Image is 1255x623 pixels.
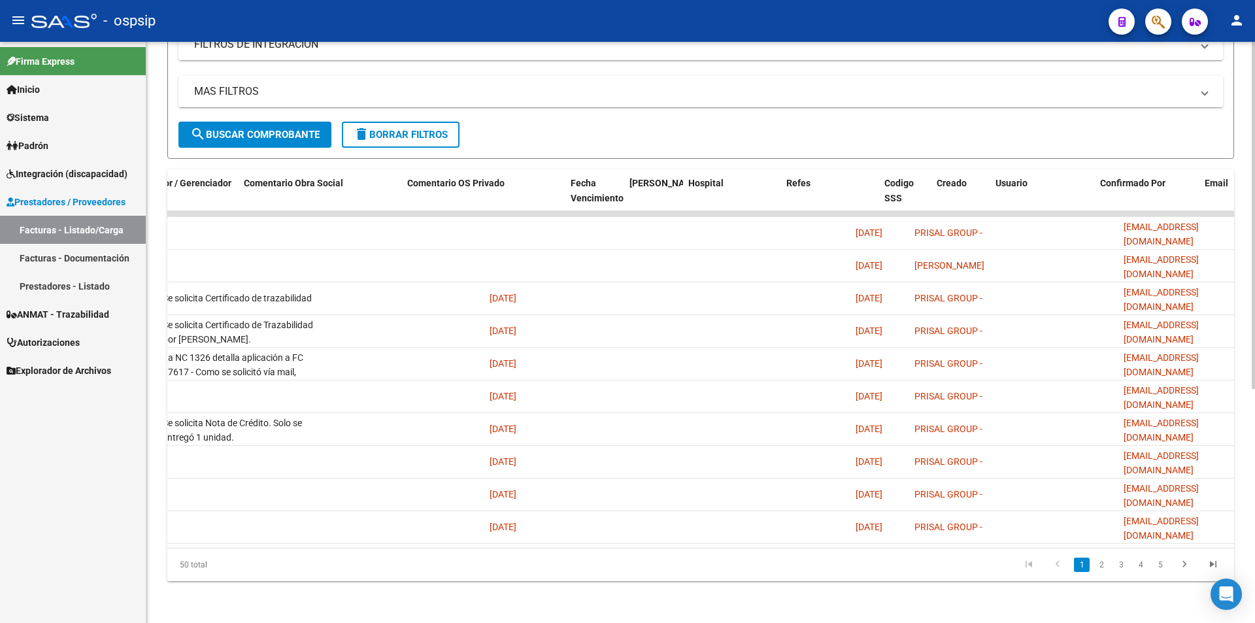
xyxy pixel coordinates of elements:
span: [EMAIL_ADDRESS][DOMAIN_NAME] [1124,483,1199,509]
span: [DATE] [490,293,516,303]
span: Explorador de Archivos [7,363,111,378]
span: ANMAT - Trazabilidad [7,307,109,322]
datatable-header-cell: Comentario Obra Social [239,169,402,227]
span: Sistema [7,110,49,125]
span: Email [1205,178,1228,188]
span: Padrón [7,139,48,153]
datatable-header-cell: Refes [781,169,879,227]
span: [EMAIL_ADDRESS][DOMAIN_NAME] [1124,352,1199,378]
span: [EMAIL_ADDRESS][DOMAIN_NAME] [1124,320,1199,345]
span: Codigo SSS [884,178,914,203]
datatable-header-cell: Fecha Confimado [624,169,683,227]
span: Firma Express [7,54,75,69]
span: Autorizaciones [7,335,80,350]
mat-panel-title: MAS FILTROS [194,84,1192,99]
span: [DATE] [856,456,882,467]
span: [DATE] [490,489,516,499]
a: go to next page [1172,558,1197,572]
mat-icon: person [1229,12,1245,28]
a: go to first page [1016,558,1041,572]
span: [DATE] [490,391,516,401]
span: [EMAIL_ADDRESS][DOMAIN_NAME] [1124,450,1199,476]
mat-expansion-panel-header: MAS FILTROS [178,76,1223,107]
span: PRISAL GROUP - [914,227,982,238]
datatable-header-cell: Hospital [683,169,781,227]
span: [DATE] [490,456,516,467]
span: [DATE] [856,260,882,271]
span: [DATE] [856,227,882,238]
span: PRISAL GROUP - [914,326,982,336]
li: page 5 [1150,554,1170,576]
a: 3 [1113,558,1129,572]
div: 50 total [167,548,378,581]
li: page 2 [1092,554,1111,576]
span: [DATE] [856,358,882,369]
span: [DATE] [856,293,882,303]
span: [EMAIL_ADDRESS][DOMAIN_NAME] [1124,516,1199,541]
datatable-header-cell: Codigo SSS [879,169,931,227]
span: Prestadores / Proveedores [7,195,125,209]
span: [PERSON_NAME] [914,260,984,271]
span: Creado [937,178,967,188]
mat-icon: menu [10,12,26,28]
a: go to previous page [1045,558,1070,572]
span: - ospsip [103,7,156,35]
span: PRISAL GROUP - [914,456,982,467]
span: [DATE] [490,326,516,336]
div: Open Intercom Messenger [1211,579,1242,610]
span: Integración (discapacidad) [7,167,127,181]
datatable-header-cell: Comentario OS Privado [402,169,565,227]
datatable-header-cell: Fecha Vencimiento [565,169,624,227]
button: Borrar Filtros [342,122,460,148]
span: La NC 1326 detalla aplicación a FC 37617 - Como se solicitó vía mail, enviar NC por la FC 37856 c... [163,352,303,407]
span: Hospital [688,178,724,188]
mat-panel-title: FILTROS DE INTEGRACION [194,37,1192,52]
a: 4 [1133,558,1148,572]
li: page 1 [1072,554,1092,576]
datatable-header-cell: Confirmado Por [1095,169,1199,227]
span: Fecha Vencimiento [571,178,624,203]
span: Borrar Filtros [354,129,448,141]
span: [PERSON_NAME] [629,178,700,188]
span: [DATE] [856,391,882,401]
span: [DATE] [856,326,882,336]
button: Buscar Comprobante [178,122,331,148]
span: Comentario OS Privado [407,178,505,188]
span: PRISAL GROUP - [914,358,982,369]
span: Buscar Comprobante [190,129,320,141]
span: PRISAL GROUP - [914,391,982,401]
span: PRISAL GROUP - [914,293,982,303]
a: 1 [1074,558,1090,572]
span: [EMAIL_ADDRESS][DOMAIN_NAME] [1124,254,1199,280]
span: [EMAIL_ADDRESS][DOMAIN_NAME] [1124,385,1199,411]
mat-icon: delete [354,126,369,142]
span: [EMAIL_ADDRESS][DOMAIN_NAME] [1124,222,1199,247]
span: Se solicita Certificado de Trazabilidad por [PERSON_NAME]. [163,320,313,345]
span: Usuario [996,178,1028,188]
span: [DATE] [490,424,516,434]
span: Se solicita Certificado de trazabilidad [163,293,312,303]
span: [DATE] [856,522,882,532]
span: Comentario Obra Social [244,178,343,188]
li: page 4 [1131,554,1150,576]
span: PRISAL GROUP - [914,522,982,532]
span: PRISAL GROUP - [914,424,982,434]
span: PRISAL GROUP - [914,489,982,499]
span: [EMAIL_ADDRESS][DOMAIN_NAME] [1124,287,1199,312]
li: page 3 [1111,554,1131,576]
span: Confirmado Por [1100,178,1165,188]
datatable-header-cell: Usuario [990,169,1095,227]
a: 2 [1094,558,1109,572]
mat-expansion-panel-header: FILTROS DE INTEGRACION [178,29,1223,60]
span: [DATE] [856,489,882,499]
mat-icon: search [190,126,206,142]
span: [DATE] [490,358,516,369]
span: Se solicita Nota de Crédito. Solo se entregó 1 unidad. [163,418,302,443]
a: go to last page [1201,558,1226,572]
datatable-header-cell: Creado [931,169,990,227]
a: 5 [1152,558,1168,572]
span: Refes [786,178,811,188]
span: [DATE] [490,522,516,532]
span: Inicio [7,82,40,97]
span: [DATE] [856,424,882,434]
